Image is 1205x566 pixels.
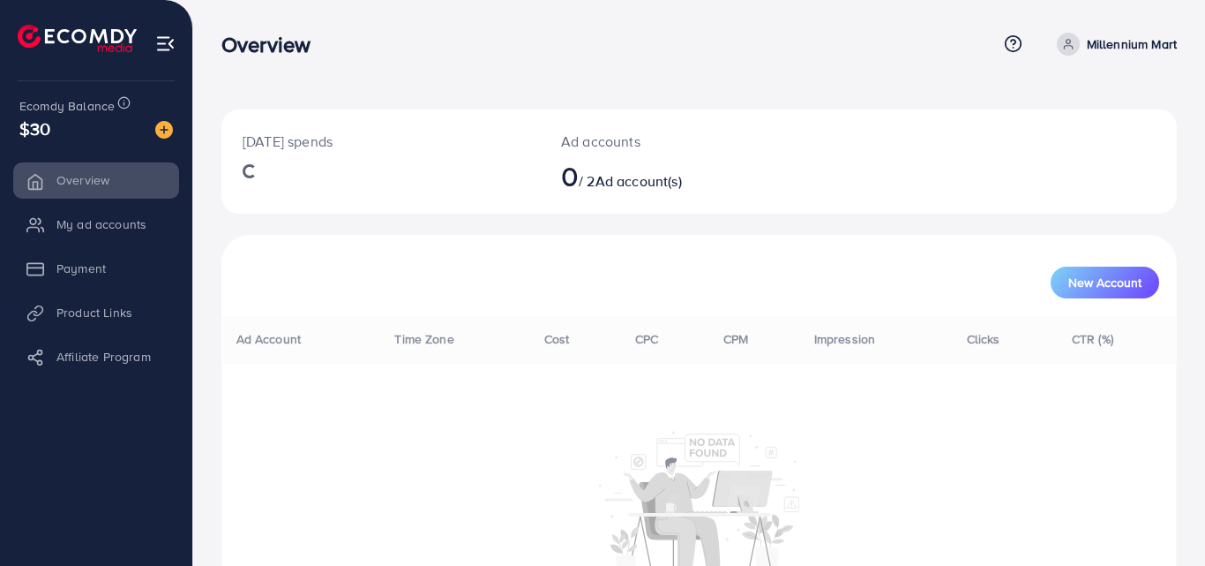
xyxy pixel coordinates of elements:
span: Ecomdy Balance [19,97,115,115]
h2: / 2 [561,159,758,192]
p: Millennium Mart [1087,34,1177,55]
p: Ad accounts [561,131,758,152]
img: image [155,121,173,139]
button: New Account [1051,267,1159,298]
img: logo [18,25,137,52]
span: $30 [19,116,50,141]
h3: Overview [221,32,325,57]
img: menu [155,34,176,54]
span: New Account [1068,276,1141,289]
p: [DATE] spends [243,131,519,152]
a: Millennium Mart [1050,33,1177,56]
span: Ad account(s) [595,171,682,191]
span: 0 [561,155,579,196]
